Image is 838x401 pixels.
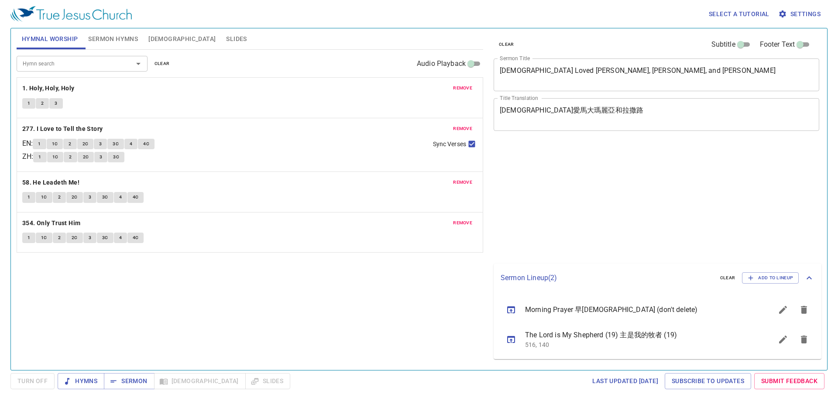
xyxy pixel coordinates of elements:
[711,39,735,50] span: Subtitle
[754,373,824,389] a: Submit Feedback
[102,234,108,242] span: 3C
[525,340,752,349] p: 516, 140
[494,264,821,292] div: Sermon Lineup(2)clearAdd to Lineup
[58,193,61,201] span: 2
[119,234,122,242] span: 4
[38,140,41,148] span: 1
[89,193,91,201] span: 3
[100,153,102,161] span: 3
[22,83,75,94] b: 1. Holy, Holy, Holy
[22,98,35,109] button: 1
[104,373,154,389] button: Sermon
[89,234,91,242] span: 3
[155,60,170,68] span: clear
[132,58,144,70] button: Open
[58,373,104,389] button: Hymns
[64,152,77,162] button: 2
[111,376,147,387] span: Sermon
[52,153,58,161] span: 1C
[108,152,124,162] button: 3C
[41,99,44,107] span: 2
[22,218,82,229] button: 354. Only Trust Him
[453,84,472,92] span: remove
[525,305,752,315] span: Morning Prayer 早[DEMOGRAPHIC_DATA] (don't delete)
[705,6,773,22] button: Select a tutorial
[494,39,519,50] button: clear
[94,152,107,162] button: 3
[49,98,62,109] button: 3
[589,373,662,389] a: Last updated [DATE]
[149,58,175,69] button: clear
[22,233,35,243] button: 1
[448,177,477,188] button: remove
[138,139,155,149] button: 4C
[72,234,78,242] span: 2C
[113,140,119,148] span: 3C
[124,139,137,149] button: 4
[761,376,817,387] span: Submit Feedback
[102,193,108,201] span: 3C
[22,192,35,202] button: 1
[592,376,658,387] span: Last updated [DATE]
[66,192,83,202] button: 2C
[66,233,83,243] button: 2C
[22,123,103,134] b: 277. I Love to Tell the Story
[47,152,64,162] button: 1C
[133,234,139,242] span: 4C
[720,274,735,282] span: clear
[10,6,132,22] img: True Jesus Church
[114,233,127,243] button: 4
[433,140,466,149] span: Sync Verses
[27,234,30,242] span: 1
[114,192,127,202] button: 4
[119,193,122,201] span: 4
[709,9,769,20] span: Select a tutorial
[525,330,752,340] span: The Lord is My Shepherd (19) 主是我的牧者 (19)
[22,83,76,94] button: 1. Holy, Holy, Holy
[22,177,81,188] button: 58. He Leadeth Me!
[69,153,72,161] span: 2
[22,177,79,188] b: 58. He Leadeth Me!
[133,193,139,201] span: 4C
[500,66,813,83] textarea: [DEMOGRAPHIC_DATA] Loved [PERSON_NAME], [PERSON_NAME], and [PERSON_NAME]
[69,140,71,148] span: 2
[448,218,477,228] button: remove
[490,140,755,260] iframe: from-child
[22,218,81,229] b: 354. Only Trust Him
[107,139,124,149] button: 3C
[65,376,97,387] span: Hymns
[36,233,52,243] button: 1C
[127,233,144,243] button: 4C
[47,139,63,149] button: 1C
[130,140,132,148] span: 4
[494,292,821,359] ul: sermon lineup list
[83,192,96,202] button: 3
[82,140,89,148] span: 2C
[113,153,119,161] span: 3C
[88,34,138,45] span: Sermon Hymns
[748,274,793,282] span: Add to Lineup
[148,34,216,45] span: [DEMOGRAPHIC_DATA]
[780,9,821,20] span: Settings
[97,233,113,243] button: 3C
[665,373,751,389] a: Subscribe to Updates
[499,41,514,48] span: clear
[94,139,107,149] button: 3
[453,178,472,186] span: remove
[776,6,824,22] button: Settings
[417,58,466,69] span: Audio Playback
[27,193,30,201] span: 1
[500,106,813,123] textarea: [DEMOGRAPHIC_DATA]愛馬大瑪麗亞和拉撒路
[127,192,144,202] button: 4C
[672,376,744,387] span: Subscribe to Updates
[77,139,94,149] button: 2C
[36,192,52,202] button: 1C
[742,272,799,284] button: Add to Lineup
[53,192,66,202] button: 2
[36,98,49,109] button: 2
[97,192,113,202] button: 3C
[72,193,78,201] span: 2C
[453,125,472,133] span: remove
[22,151,33,162] p: ZH :
[83,233,96,243] button: 3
